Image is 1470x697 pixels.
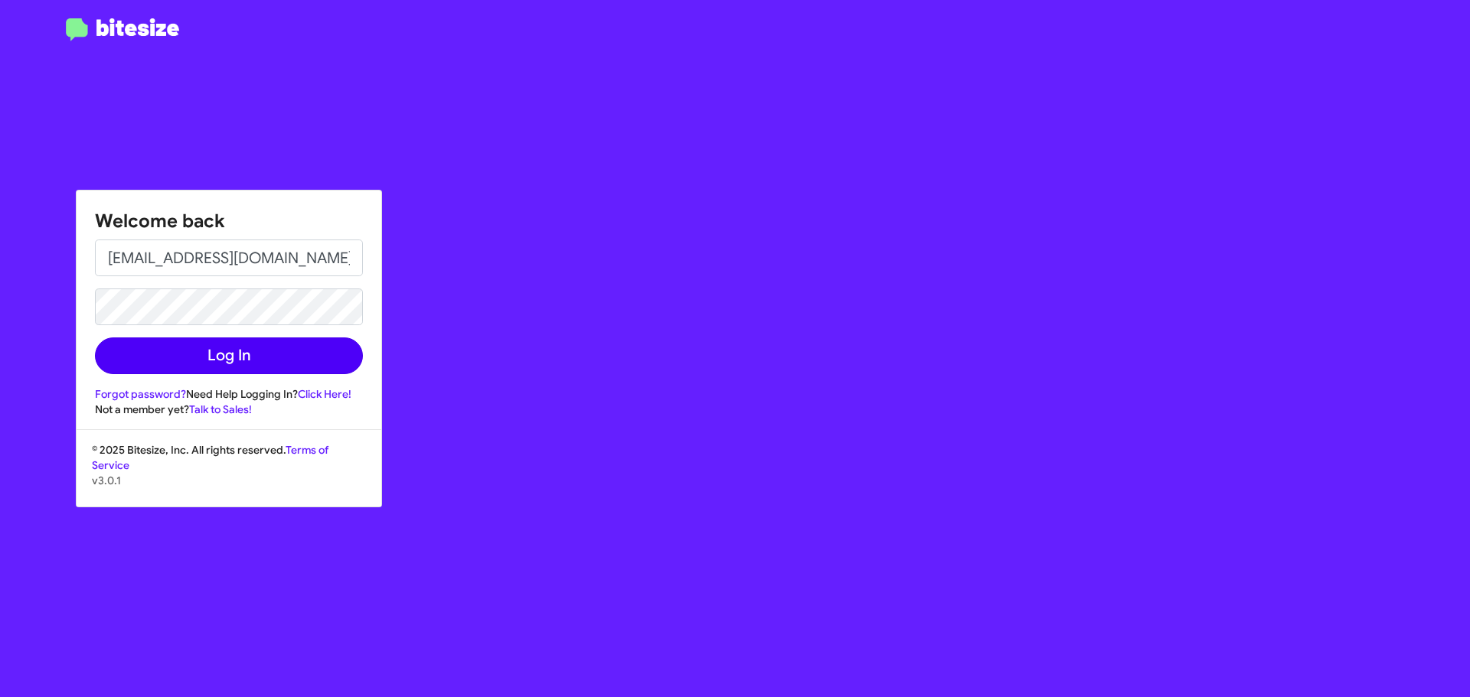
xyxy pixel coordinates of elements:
button: Log In [95,337,363,374]
div: Need Help Logging In? [95,386,363,402]
div: © 2025 Bitesize, Inc. All rights reserved. [77,442,381,506]
div: Not a member yet? [95,402,363,417]
input: Email address [95,239,363,276]
a: Talk to Sales! [189,402,252,416]
h1: Welcome back [95,209,363,233]
p: v3.0.1 [92,473,366,488]
a: Forgot password? [95,387,186,401]
a: Click Here! [298,387,351,401]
